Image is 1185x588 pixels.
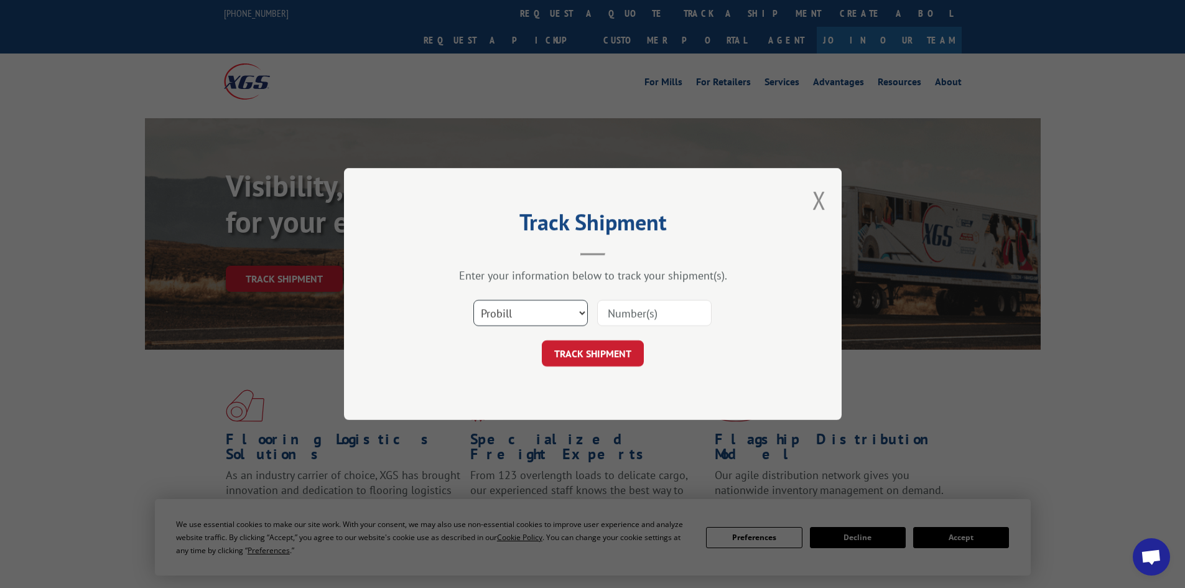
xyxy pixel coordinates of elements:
div: Enter your information below to track your shipment(s). [406,268,779,282]
button: TRACK SHIPMENT [542,340,644,366]
h2: Track Shipment [406,213,779,237]
button: Close modal [812,184,826,217]
div: Open chat [1133,538,1170,576]
input: Number(s) [597,300,712,326]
